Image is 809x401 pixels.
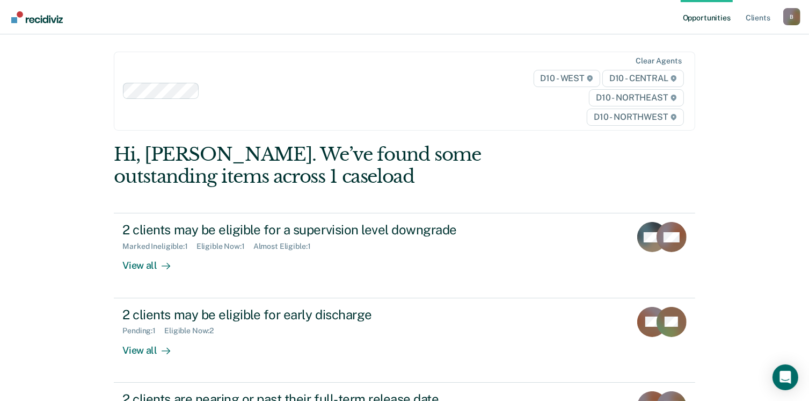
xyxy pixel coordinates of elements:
div: Almost Eligible : 1 [253,242,319,251]
div: Hi, [PERSON_NAME]. We’ve found some outstanding items across 1 caseload [114,144,579,188]
div: Eligible Now : 2 [164,326,222,335]
div: Marked Ineligible : 1 [122,242,196,251]
span: D10 - NORTHEAST [589,89,683,106]
div: B [783,8,800,25]
div: 2 clients may be eligible for early discharge [122,307,499,323]
a: 2 clients may be eligible for a supervision level downgradeMarked Ineligible:1Eligible Now:1Almos... [114,213,695,298]
div: Clear agents [636,56,681,66]
img: Recidiviz [11,11,63,23]
div: View all [122,335,183,356]
div: View all [122,251,183,272]
div: 2 clients may be eligible for a supervision level downgrade [122,222,499,238]
button: Profile dropdown button [783,8,800,25]
div: Pending : 1 [122,326,164,335]
div: Open Intercom Messenger [772,364,798,390]
span: D10 - CENTRAL [602,70,684,87]
span: D10 - WEST [534,70,600,87]
span: D10 - NORTHWEST [587,109,683,126]
div: Eligible Now : 1 [196,242,253,251]
a: 2 clients may be eligible for early dischargePending:1Eligible Now:2View all [114,298,695,383]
